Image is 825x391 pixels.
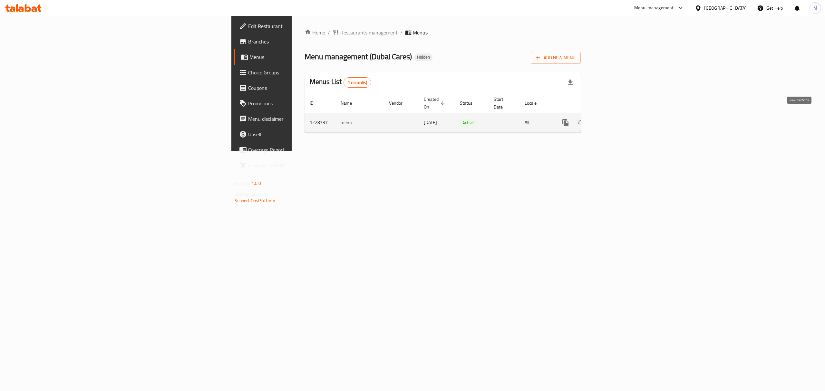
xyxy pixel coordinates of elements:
[248,84,364,92] span: Coupons
[249,53,364,61] span: Menus
[424,118,437,127] span: [DATE]
[531,52,581,64] button: Add New Menu
[813,5,817,12] span: M
[525,99,545,107] span: Locale
[489,113,519,132] td: -
[536,54,576,62] span: Add New Menu
[248,69,364,76] span: Choice Groups
[234,65,369,80] a: Choice Groups
[248,130,364,138] span: Upsell
[234,49,369,65] a: Menus
[413,29,428,36] span: Menus
[235,196,276,205] a: Support.OpsPlatform
[248,22,364,30] span: Edit Restaurant
[634,4,674,12] div: Menu-management
[234,96,369,111] a: Promotions
[248,115,364,123] span: Menu disclaimer
[251,179,261,187] span: 1.0.0
[234,18,369,34] a: Edit Restaurant
[234,80,369,96] a: Coupons
[400,29,403,36] li: /
[305,29,581,36] nav: breadcrumb
[234,142,369,157] a: Coverage Report
[234,34,369,49] a: Branches
[553,93,625,113] th: Actions
[563,75,578,90] div: Export file
[235,190,264,198] span: Get support on:
[305,93,625,133] table: enhanced table
[344,80,371,86] span: 1 record(s)
[234,111,369,127] a: Menu disclaimer
[310,99,322,107] span: ID
[310,77,371,88] h2: Menus List
[460,99,481,107] span: Status
[460,119,476,127] span: Active
[424,95,447,111] span: Created On
[494,95,512,111] span: Start Date
[248,100,364,107] span: Promotions
[573,115,589,130] button: Change Status
[704,5,747,12] div: [GEOGRAPHIC_DATA]
[414,53,432,61] div: Hidden
[414,54,432,60] span: Hidden
[235,179,250,187] span: Version:
[341,99,360,107] span: Name
[344,77,372,88] div: Total records count
[248,161,364,169] span: Grocery Checklist
[234,127,369,142] a: Upsell
[519,113,553,132] td: All
[558,115,573,130] button: more
[389,99,411,107] span: Vendor
[248,38,364,45] span: Branches
[234,157,369,173] a: Grocery Checklist
[248,146,364,154] span: Coverage Report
